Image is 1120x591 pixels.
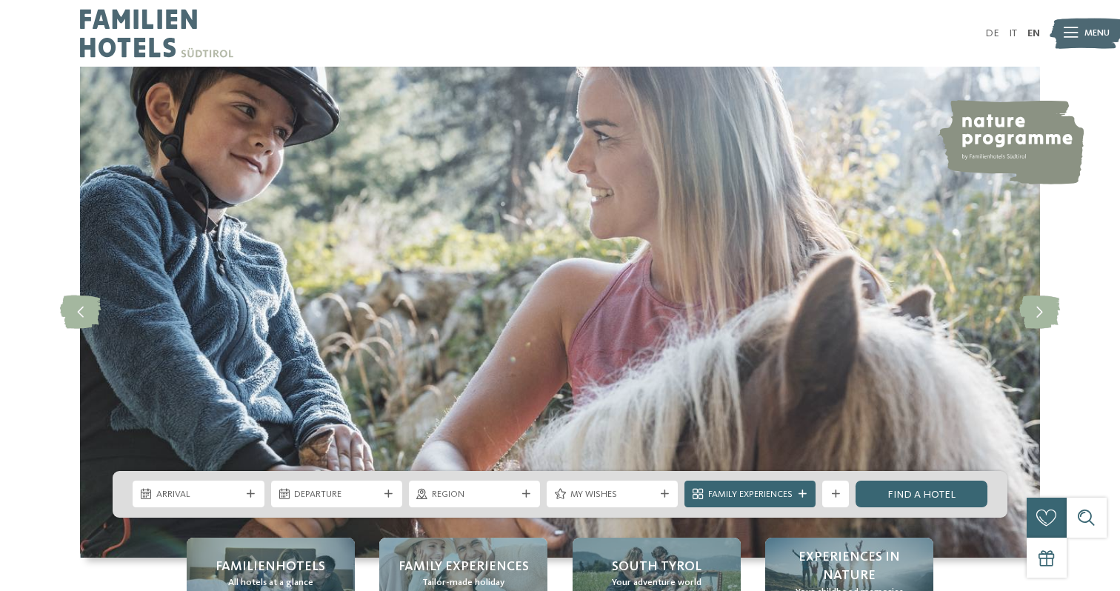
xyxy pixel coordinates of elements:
[856,481,987,507] a: Find a hotel
[228,576,313,590] span: All hotels at a glance
[432,488,516,501] span: Region
[612,558,701,576] span: South Tyrol
[294,488,379,501] span: Departure
[937,100,1084,184] img: nature programme by Familienhotels Südtirol
[399,558,529,576] span: Family Experiences
[1027,28,1040,39] a: EN
[779,548,920,585] span: Experiences in nature
[708,488,793,501] span: Family Experiences
[985,28,999,39] a: DE
[422,576,504,590] span: Tailor-made holiday
[612,576,701,590] span: Your adventure world
[1009,28,1017,39] a: IT
[80,67,1040,558] img: Familienhotels Südtirol: The happy family places!
[216,558,325,576] span: Familienhotels
[570,488,655,501] span: My wishes
[1084,27,1110,40] span: Menu
[156,488,241,501] span: Arrival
